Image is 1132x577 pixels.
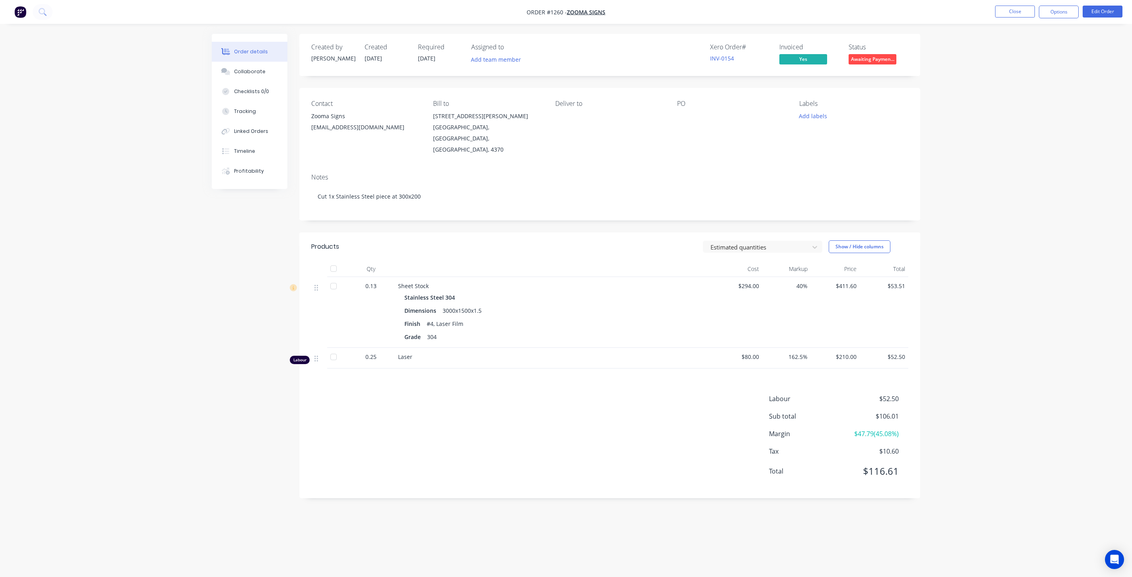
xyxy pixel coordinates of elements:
[433,111,542,122] div: [STREET_ADDRESS][PERSON_NAME]
[814,353,857,361] span: $210.00
[398,282,429,290] span: Sheet Stock
[439,305,485,316] div: 3000x1500x1.5
[811,261,860,277] div: Price
[779,43,839,51] div: Invoiced
[433,100,542,107] div: Bill to
[212,141,287,161] button: Timeline
[567,8,605,16] a: Zooma Signs
[863,282,906,290] span: $53.51
[769,446,840,456] span: Tax
[212,42,287,62] button: Order details
[860,261,909,277] div: Total
[234,48,268,55] div: Order details
[424,318,466,329] div: #4, Laser Film
[840,411,899,421] span: $106.01
[769,429,840,439] span: Margin
[365,55,382,62] span: [DATE]
[829,240,890,253] button: Show / Hide columns
[467,54,525,65] button: Add team member
[311,111,420,122] div: Zooma Signs
[769,394,840,404] span: Labour
[404,331,424,343] div: Grade
[234,128,268,135] div: Linked Orders
[840,446,899,456] span: $10.60
[794,111,831,121] button: Add labels
[398,353,412,361] span: Laser
[840,429,899,439] span: $47.79 ( 45.08 %)
[1039,6,1079,18] button: Options
[471,54,525,65] button: Add team member
[418,43,462,51] div: Required
[212,121,287,141] button: Linked Orders
[769,466,840,476] span: Total
[234,168,264,175] div: Profitability
[311,111,420,136] div: Zooma Signs[EMAIL_ADDRESS][DOMAIN_NAME]
[849,43,908,51] div: Status
[716,282,759,290] span: $294.00
[234,88,269,95] div: Checklists 0/0
[311,184,908,209] div: Cut 1x Stainless Steel piece at 300x200
[995,6,1035,18] button: Close
[840,464,899,478] span: $116.61
[404,305,439,316] div: Dimensions
[234,148,255,155] div: Timeline
[212,82,287,101] button: Checklists 0/0
[433,122,542,155] div: [GEOGRAPHIC_DATA], [GEOGRAPHIC_DATA], [GEOGRAPHIC_DATA], 4370
[1105,550,1124,569] div: Open Intercom Messenger
[765,282,808,290] span: 40%
[765,353,808,361] span: 162.5%
[365,353,377,361] span: 0.25
[716,353,759,361] span: $80.00
[234,68,265,75] div: Collaborate
[713,261,762,277] div: Cost
[840,394,899,404] span: $52.50
[710,55,734,62] a: INV-0154
[311,122,420,133] div: [EMAIL_ADDRESS][DOMAIN_NAME]
[471,43,551,51] div: Assigned to
[677,100,786,107] div: PO
[814,282,857,290] span: $411.60
[212,101,287,121] button: Tracking
[290,356,310,364] div: Labour
[424,331,440,343] div: 304
[347,261,395,277] div: Qty
[799,100,908,107] div: Labels
[14,6,26,18] img: Factory
[311,100,420,107] div: Contact
[769,411,840,421] span: Sub total
[849,54,896,66] button: Awaiting Paymen...
[555,100,664,107] div: Deliver to
[418,55,435,62] span: [DATE]
[433,111,542,155] div: [STREET_ADDRESS][PERSON_NAME][GEOGRAPHIC_DATA], [GEOGRAPHIC_DATA], [GEOGRAPHIC_DATA], 4370
[311,242,339,251] div: Products
[234,108,256,115] div: Tracking
[212,62,287,82] button: Collaborate
[404,318,424,329] div: Finish
[762,261,811,277] div: Markup
[311,43,355,51] div: Created by
[1083,6,1122,18] button: Edit Order
[311,173,908,181] div: Notes
[365,43,408,51] div: Created
[779,54,827,64] span: Yes
[212,161,287,181] button: Profitability
[311,54,355,62] div: [PERSON_NAME]
[710,43,770,51] div: Xero Order #
[863,353,906,361] span: $52.50
[527,8,567,16] span: Order #1260 -
[404,292,458,303] div: Stainless Steel 304
[365,282,377,290] span: 0.13
[849,54,896,64] span: Awaiting Paymen...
